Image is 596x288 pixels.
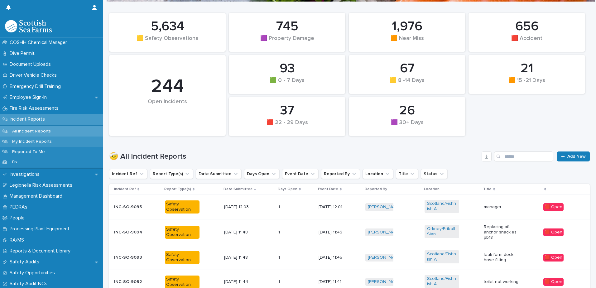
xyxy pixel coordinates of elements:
[427,252,457,262] a: Scotland/Fishnish A
[5,20,52,32] img: bPIBxiqnSb2ggTQWdOVV
[359,19,455,34] div: 1,976
[7,215,30,221] p: People
[224,279,259,285] p: [DATE] 11:44
[114,230,149,235] p: INC-SO-9094
[7,237,29,243] p: RA/MS
[114,204,149,210] p: INC-SO-9095
[368,230,402,235] a: [PERSON_NAME]
[7,129,56,134] p: All Incident Reports
[114,186,136,193] p: Incident Ref
[427,276,457,287] a: Scotland/Fishnish A
[427,226,457,237] a: Orkney/Eriboll Sian
[365,186,387,193] p: Reported By
[543,254,564,262] div: 🟥 Open
[543,228,564,236] div: 🟥 Open
[479,77,574,90] div: 🟧 15 -21 Days
[164,186,191,193] p: Report Type(s)
[479,61,574,76] div: 21
[368,204,402,210] a: [PERSON_NAME]
[427,201,457,212] a: Scotland/Fishnish A
[150,169,193,179] button: Report Type(s)
[114,279,149,285] p: INC-SO-9092
[165,200,199,214] div: Safety Observation
[319,230,353,235] p: [DATE] 11:45
[321,169,360,179] button: Reported By
[239,103,335,118] div: 37
[319,255,353,260] p: [DATE] 11:45
[484,252,518,263] p: leak form deck hose fitting
[244,169,280,179] button: Days Open
[484,204,518,210] p: manager
[396,169,418,179] button: Title
[278,203,281,210] p: 1
[224,255,259,260] p: [DATE] 11:48
[7,84,66,89] p: Emergency Drill Training
[7,248,75,254] p: Reports & Document Library
[7,160,22,165] p: Fix
[278,278,281,285] p: 1
[359,61,455,76] div: 67
[368,279,402,285] a: [PERSON_NAME]
[483,186,492,193] p: Title
[7,61,56,67] p: Document Uploads
[494,151,553,161] input: Search
[109,245,590,270] tr: INC-SO-9093Safety Observation[DATE] 11:4811 [DATE] 11:45[PERSON_NAME] Scotland/Fishnish A leak fo...
[567,154,586,159] span: Add New
[120,35,215,48] div: 🟨 Safety Observations
[363,169,393,179] button: Location
[239,77,335,90] div: 🟩 0 - 7 Days
[318,186,338,193] p: Event Date
[543,203,564,211] div: 🟥 Open
[7,116,50,122] p: Incident Reports
[7,193,67,199] p: Management Dashboard
[165,226,199,239] div: Safety Observation
[7,226,74,232] p: Processing Plant Equipment
[239,119,335,132] div: 🟥 22 - 29 Days
[109,169,147,179] button: Incident Ref
[239,19,335,34] div: 745
[557,151,590,161] a: Add New
[7,72,62,78] p: Driver Vehicle Checks
[7,270,60,276] p: Safety Opportunities
[479,19,574,34] div: 656
[109,195,590,219] tr: INC-SO-9095Safety Observation[DATE] 12:0311 [DATE] 12:01[PERSON_NAME] Scotland/Fishnish A manager...
[239,35,335,48] div: 🟪 Property Damage
[543,278,564,286] div: 🟥 Open
[368,255,402,260] a: [PERSON_NAME]
[7,182,77,188] p: Legionella Risk Assessments
[7,171,45,177] p: Investigations
[282,169,319,179] button: Event Date
[239,61,335,76] div: 93
[7,139,57,144] p: My Incident Reports
[359,119,455,132] div: 🟪 30+ Days
[120,98,215,118] div: Open Incidents
[7,281,52,287] p: Safety Audit NCs
[114,255,149,260] p: INC-SO-9093
[223,186,252,193] p: Date Submitted
[224,204,259,210] p: [DATE] 12:03
[120,75,215,98] div: 244
[484,279,518,285] p: toilet not working
[7,149,50,155] p: Reported To Me
[7,50,40,56] p: Dive Permit
[7,94,52,100] p: Employee Sign-In
[479,35,574,48] div: 🟥 Accident
[424,186,440,193] p: Location
[359,77,455,90] div: 🟨 8 -14 Days
[224,230,259,235] p: [DATE] 11:48
[278,186,297,193] p: Days Open
[421,169,448,179] button: Status
[319,204,353,210] p: [DATE] 12:01
[120,19,215,34] div: 5,634
[7,40,72,46] p: COSHH Chemical Manager
[7,259,44,265] p: Safety Audits
[7,204,32,210] p: PEDRAs
[196,169,242,179] button: Date Submitted
[278,228,281,235] p: 1
[109,152,479,161] h1: 🤕 All Incident Reports
[165,251,199,264] div: Safety Observation
[7,105,64,111] p: Fire Risk Assessments
[319,279,353,285] p: [DATE] 11:41
[109,219,590,245] tr: INC-SO-9094Safety Observation[DATE] 11:4811 [DATE] 11:45[PERSON_NAME] Orkney/Eriboll Sian Replaci...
